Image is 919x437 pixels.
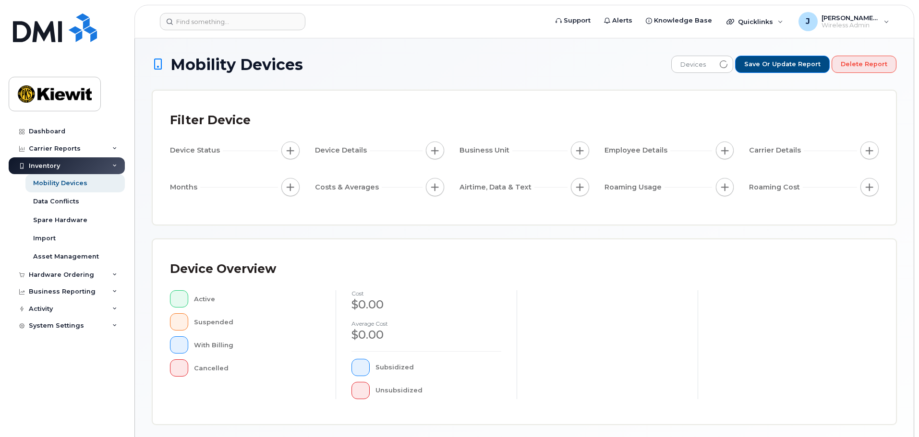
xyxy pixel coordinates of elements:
div: Cancelled [194,359,321,377]
button: Save or Update Report [735,56,830,73]
div: $0.00 [351,296,501,313]
span: Employee Details [605,145,670,155]
span: Business Unit [459,145,512,155]
div: $0.00 [351,327,501,343]
h4: cost [351,290,501,296]
h4: Average cost [351,320,501,327]
span: Airtime, Data & Text [459,182,534,192]
span: Months [170,182,200,192]
span: Mobility Devices [170,56,303,73]
div: Unsubsidized [375,382,502,399]
button: Delete Report [832,56,896,73]
div: With Billing [194,336,321,354]
span: Roaming Cost [749,182,803,192]
span: Device Status [170,145,223,155]
span: Costs & Averages [315,182,382,192]
span: Delete Report [841,60,887,69]
span: Device Details [315,145,370,155]
span: Save or Update Report [744,60,821,69]
div: Subsidized [375,359,502,376]
span: Devices [672,56,714,73]
span: Roaming Usage [605,182,665,192]
div: Device Overview [170,257,276,282]
div: Filter Device [170,108,251,133]
div: Suspended [194,313,321,331]
span: Carrier Details [749,145,804,155]
div: Active [194,290,321,307]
